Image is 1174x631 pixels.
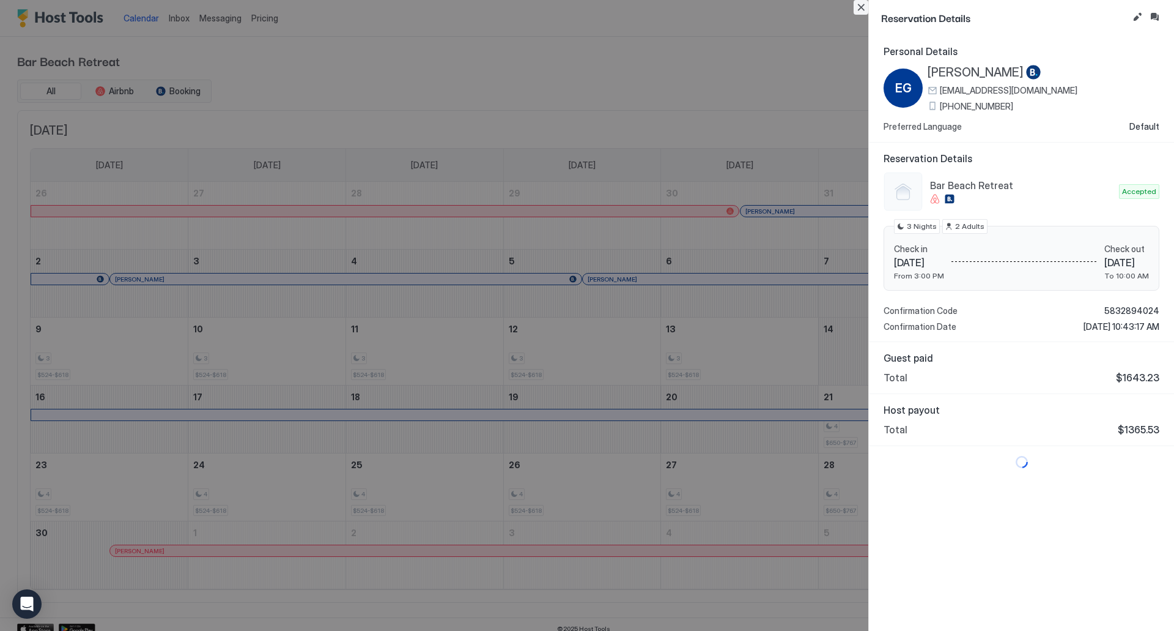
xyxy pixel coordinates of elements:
[884,121,962,132] span: Preferred Language
[884,45,1159,58] span: Personal Details
[1130,10,1145,24] button: Edit reservation
[12,589,42,619] div: Open Intercom Messenger
[894,256,944,269] span: [DATE]
[881,10,1128,25] span: Reservation Details
[1116,372,1159,384] span: $1643.23
[881,456,1162,468] div: loading
[907,221,937,232] span: 3 Nights
[928,65,1024,80] span: [PERSON_NAME]
[894,271,944,280] span: From 3:00 PM
[1129,121,1159,132] span: Default
[940,85,1077,96] span: [EMAIL_ADDRESS][DOMAIN_NAME]
[884,321,956,332] span: Confirmation Date
[1104,271,1149,280] span: To 10:00 AM
[884,424,907,436] span: Total
[940,101,1013,112] span: [PHONE_NUMBER]
[1147,10,1162,24] button: Inbox
[955,221,984,232] span: 2 Adults
[1084,321,1159,332] span: [DATE] 10:43:17 AM
[1104,256,1149,269] span: [DATE]
[884,372,907,384] span: Total
[884,352,1159,364] span: Guest paid
[1104,244,1149,255] span: Check out
[894,244,944,255] span: Check in
[930,179,1114,192] span: Bar Beach Retreat
[895,79,912,97] span: EG
[884,404,1159,416] span: Host payout
[1118,424,1159,436] span: $1365.53
[884,152,1159,165] span: Reservation Details
[1122,186,1156,197] span: Accepted
[884,305,958,316] span: Confirmation Code
[1104,305,1159,316] span: 5832894024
